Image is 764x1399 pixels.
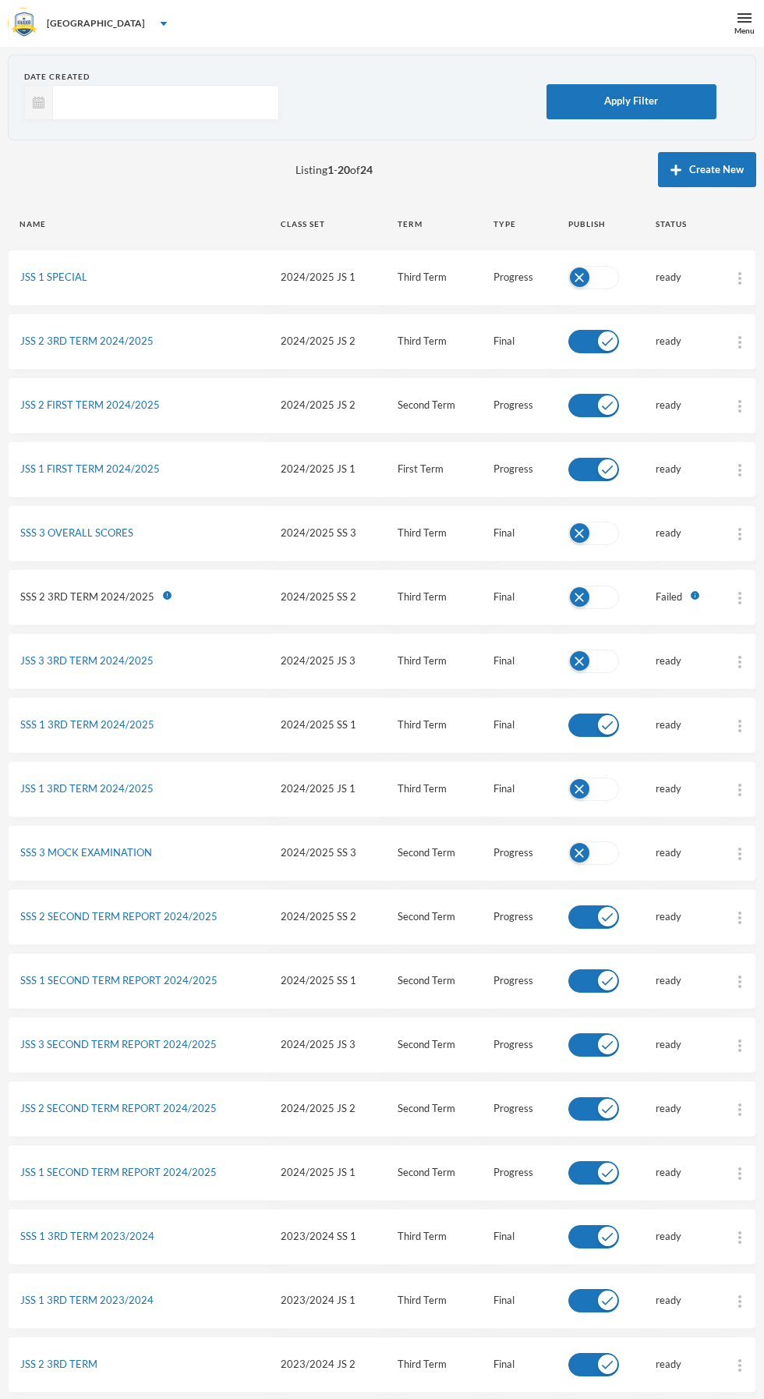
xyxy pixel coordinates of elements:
[20,590,154,603] span: No students in report
[20,271,87,283] a: JSS 1 SPECIAL
[482,697,557,753] td: Final
[738,1040,741,1052] img: ...
[644,505,724,561] td: ready
[738,528,741,540] img: ...
[269,889,386,945] td: 2024/2025 SS 2
[738,656,741,668] img: ...
[20,335,154,347] a: JSS 2 3RD TERM 2024/2025
[386,825,482,881] td: Second Term
[20,782,154,795] a: JSS 1 3RD TERM 2024/2025
[658,152,756,187] button: Create New
[20,718,154,731] a: SSS 1 3RD TERM 2024/2025
[482,505,557,561] td: Final
[482,569,557,625] td: Final
[644,1273,724,1329] td: ready
[482,1209,557,1265] td: Final
[327,163,334,176] b: 1
[644,761,724,817] td: ready
[386,569,482,625] td: Third Term
[644,313,724,370] td: ready
[738,1167,741,1180] img: ...
[482,953,557,1009] td: Progress
[482,250,557,306] td: Progress
[557,207,644,242] th: Publish
[386,441,482,498] td: First Term
[644,1081,724,1137] td: ready
[482,377,557,434] td: Progress
[162,590,172,600] i: error
[644,250,724,306] td: ready
[386,1017,482,1073] td: Second Term
[482,1337,557,1393] td: Final
[644,697,724,753] td: ready
[20,654,154,667] a: JSS 3 3RD TERM 2024/2025
[738,592,741,604] img: ...
[269,569,386,625] td: 2024/2025 SS 2
[386,250,482,306] td: Third Term
[482,1273,557,1329] td: Final
[644,633,724,689] td: ready
[269,953,386,1009] td: 2024/2025 SS 1
[386,1337,482,1393] td: Third Term
[482,889,557,945] td: Progress
[644,825,724,881] td: ready
[20,910,218,923] a: SSS 2 SECOND TERM REPORT 2024/2025
[644,953,724,1009] td: ready
[738,784,741,796] img: ...
[386,633,482,689] td: Third Term
[738,1103,741,1116] img: ...
[269,1145,386,1201] td: 2024/2025 JS 1
[20,1038,217,1050] a: JSS 3 SECOND TERM REPORT 2024/2025
[482,1081,557,1137] td: Progress
[269,207,386,242] th: Class Set
[269,505,386,561] td: 2024/2025 SS 3
[738,720,741,732] img: ...
[269,313,386,370] td: 2024/2025 JS 2
[20,1102,217,1114] a: JSS 2 SECOND TERM REPORT 2024/2025
[9,9,40,40] img: logo
[738,336,741,349] img: ...
[738,848,741,860] img: ...
[644,1017,724,1073] td: ready
[386,1273,482,1329] td: Third Term
[738,1295,741,1308] img: ...
[386,1209,482,1265] td: Third Term
[269,1337,386,1393] td: 2023/2024 JS 2
[269,697,386,753] td: 2024/2025 SS 1
[269,825,386,881] td: 2024/2025 SS 3
[482,441,557,498] td: Progress
[738,400,741,413] img: ...
[20,846,152,859] a: SSS 3 MOCK EXAMINATION
[482,1145,557,1201] td: Progress
[482,313,557,370] td: Final
[20,526,133,539] a: SSS 3 OVERALL SCORES
[644,1337,724,1393] td: ready
[738,976,741,988] img: ...
[738,912,741,924] img: ...
[386,761,482,817] td: Third Term
[20,1294,154,1306] a: JSS 1 3RD TERM 2023/2024
[738,1359,741,1372] img: ...
[644,889,724,945] td: ready
[360,163,373,176] b: 24
[738,1231,741,1244] img: ...
[482,761,557,817] td: Final
[656,590,682,603] span: Failed
[386,1145,482,1201] td: Second Term
[386,953,482,1009] td: Second Term
[386,377,482,434] td: Second Term
[738,272,741,285] img: ...
[386,505,482,561] td: Third Term
[386,697,482,753] td: Third Term
[269,761,386,817] td: 2024/2025 JS 1
[738,464,741,476] img: ...
[269,1209,386,1265] td: 2023/2024 SS 1
[269,1081,386,1137] td: 2024/2025 JS 2
[20,398,160,411] a: JSS 2 FIRST TERM 2024/2025
[24,71,279,83] div: Date Created
[690,590,700,600] i: info
[338,163,350,176] b: 20
[482,1017,557,1073] td: Progress
[269,633,386,689] td: 2024/2025 JS 3
[386,889,482,945] td: Second Term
